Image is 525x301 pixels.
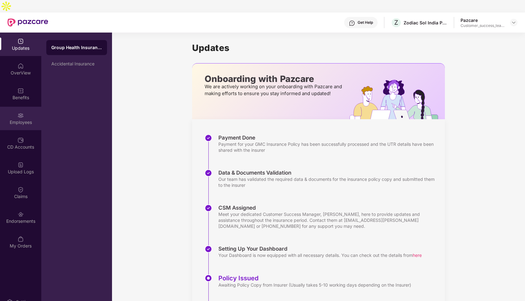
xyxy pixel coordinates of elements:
img: svg+xml;base64,PHN2ZyBpZD0iRW1wbG95ZWVzIiB4bWxucz0iaHR0cDovL3d3dy53My5vcmcvMjAwMC9zdmciIHdpZHRoPS... [18,112,24,119]
img: svg+xml;base64,PHN2ZyBpZD0iQ0RfQWNjb3VudHMiIGRhdGEtbmFtZT0iQ0QgQWNjb3VudHMiIHhtbG5zPSJodHRwOi8vd3... [18,137,24,143]
span: Z [394,19,398,26]
img: svg+xml;base64,PHN2ZyBpZD0iU3RlcC1Eb25lLTMyeDMyIiB4bWxucz0iaHR0cDovL3d3dy53My5vcmcvMjAwMC9zdmciIH... [205,204,212,212]
div: Get Help [358,20,373,25]
div: Payment for your GMC Insurance Policy has been successfully processed and the UTR details have be... [218,141,439,153]
img: svg+xml;base64,PHN2ZyBpZD0iSG9tZSIgeG1sbnM9Imh0dHA6Ly93d3cudzMub3JnLzIwMDAvc3ZnIiB3aWR0aD0iMjAiIG... [18,63,24,69]
div: Policy Issued [218,274,411,282]
img: svg+xml;base64,PHN2ZyBpZD0iU3RlcC1Eb25lLTMyeDMyIiB4bWxucz0iaHR0cDovL3d3dy53My5vcmcvMjAwMC9zdmciIH... [205,169,212,177]
div: Pazcare [461,17,504,23]
div: Customer_success_team_lead [461,23,504,28]
div: Our team has validated the required data & documents for the insurance policy copy and submitted ... [218,176,439,188]
img: svg+xml;base64,PHN2ZyBpZD0iRHJvcGRvd24tMzJ4MzIiIHhtbG5zPSJodHRwOi8vd3d3LnczLm9yZy8yMDAwL3N2ZyIgd2... [511,20,516,25]
div: Awaiting Policy Copy from Insurer (Usually takes 5-10 working days depending on the Insurer) [218,282,411,288]
span: here [413,253,422,258]
div: Data & Documents Validation [218,169,439,176]
div: Zodiac Sol India Private Limited [404,20,447,26]
img: svg+xml;base64,PHN2ZyBpZD0iQmVuZWZpdHMiIHhtbG5zPSJodHRwOi8vd3d3LnczLm9yZy8yMDAwL3N2ZyIgd2lkdGg9Ij... [18,88,24,94]
img: svg+xml;base64,PHN2ZyBpZD0iU3RlcC1Eb25lLTMyeDMyIiB4bWxucz0iaHR0cDovL3d3dy53My5vcmcvMjAwMC9zdmciIH... [205,245,212,253]
div: Your Dashboard is now equipped with all necessary details. You can check out the details from [218,252,422,258]
p: We are actively working on your onboarding with Pazcare and making efforts to ensure you stay inf... [205,83,344,97]
div: Meet your dedicated Customer Success Manager, [PERSON_NAME], here to provide updates and assistan... [218,211,439,229]
div: CSM Assigned [218,204,439,211]
img: New Pazcare Logo [8,18,48,27]
img: svg+xml;base64,PHN2ZyBpZD0iU3RlcC1Eb25lLTMyeDMyIiB4bWxucz0iaHR0cDovL3d3dy53My5vcmcvMjAwMC9zdmciIH... [205,134,212,142]
img: svg+xml;base64,PHN2ZyBpZD0iVXBsb2FkX0xvZ3MiIGRhdGEtbmFtZT0iVXBsb2FkIExvZ3MiIHhtbG5zPSJodHRwOi8vd3... [18,162,24,168]
h1: Updates [192,43,445,53]
img: svg+xml;base64,PHN2ZyBpZD0iQ2xhaW0iIHhtbG5zPSJodHRwOi8vd3d3LnczLm9yZy8yMDAwL3N2ZyIgd2lkdGg9IjIwIi... [18,186,24,193]
img: svg+xml;base64,PHN2ZyBpZD0iSGVscC0zMngzMiIgeG1sbnM9Imh0dHA6Ly93d3cudzMub3JnLzIwMDAvc3ZnIiB3aWR0aD... [349,20,355,26]
img: svg+xml;base64,PHN2ZyBpZD0iVXBkYXRlZCIgeG1sbnM9Imh0dHA6Ly93d3cudzMub3JnLzIwMDAvc3ZnIiB3aWR0aD0iMj... [18,38,24,44]
img: svg+xml;base64,PHN2ZyBpZD0iU3RlcC1BY3RpdmUtMzJ4MzIiIHhtbG5zPSJodHRwOi8vd3d3LnczLm9yZy8yMDAwL3N2Zy... [205,274,212,282]
div: Group Health Insurance [51,44,102,51]
div: Payment Done [218,134,439,141]
img: svg+xml;base64,PHN2ZyBpZD0iTXlfT3JkZXJzIiBkYXRhLW5hbWU9Ik15IE9yZGVycyIgeG1sbnM9Imh0dHA6Ly93d3cudz... [18,236,24,242]
img: svg+xml;base64,PHN2ZyBpZD0iRW5kb3JzZW1lbnRzIiB4bWxucz0iaHR0cDovL3d3dy53My5vcmcvMjAwMC9zdmciIHdpZH... [18,211,24,217]
div: Accidental Insurance [51,61,102,66]
div: Setting Up Your Dashboard [218,245,422,252]
img: hrOnboarding [349,80,445,119]
p: Onboarding with Pazcare [205,76,344,82]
